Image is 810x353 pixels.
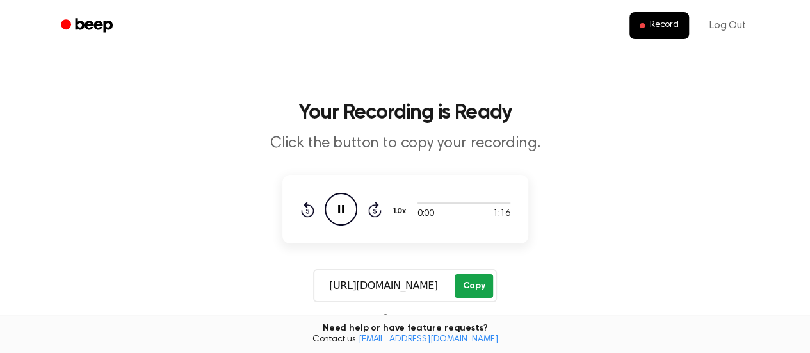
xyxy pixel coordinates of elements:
button: Copy [455,274,492,298]
button: Record [629,12,689,39]
span: | [368,313,373,328]
button: Delete [318,314,360,327]
span: 0:00 [417,208,434,221]
p: Click the button to copy your recording. [159,133,651,154]
span: 1:16 [493,208,510,221]
a: [EMAIL_ADDRESS][DOMAIN_NAME] [359,335,498,344]
a: Log Out [697,10,759,41]
h1: Your Recording is Ready [77,103,733,123]
span: Change [459,314,492,327]
span: Contact us [8,334,802,346]
button: 1.0x [392,201,411,222]
a: Beep [52,13,124,38]
button: Never Expires|Change [380,314,493,327]
span: Record [650,20,679,31]
span: | [453,314,457,327]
